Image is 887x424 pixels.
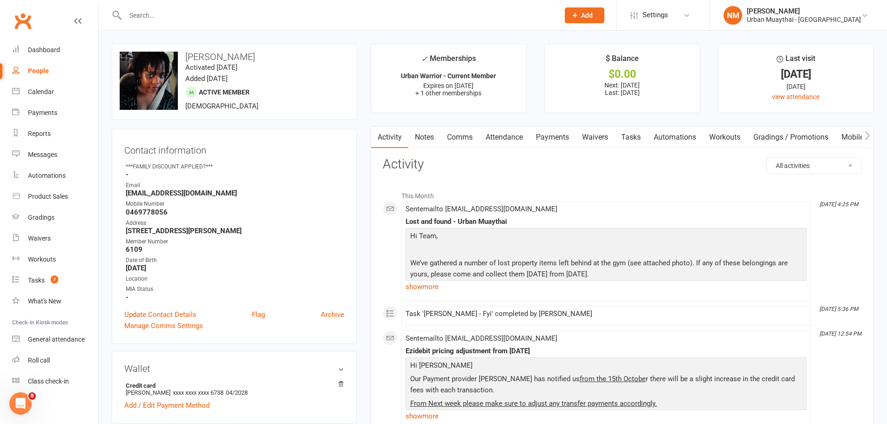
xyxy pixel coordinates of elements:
div: Urban Muaythai - [GEOGRAPHIC_DATA] [747,15,861,24]
div: Waivers [28,235,51,242]
p: We’ve gathered a number of lost property items left behind at the gym (see attached photo). If an... [408,257,804,282]
span: From Next week please make sure to adjust any transfer payments accordingly. [410,399,657,408]
span: 8 [28,392,36,400]
div: Task '[PERSON_NAME] - Fyi' completed by [PERSON_NAME] [406,310,806,318]
a: Flag [252,309,265,320]
a: Payments [12,102,98,123]
a: Tasks 7 [12,270,98,291]
p: Next: [DATE] Last: [DATE] [553,81,691,96]
div: Ezidebit pricing adjustment from [DATE] [406,347,806,355]
a: People [12,61,98,81]
a: Mobile App [835,127,885,148]
a: Update Contact Details [124,309,196,320]
iframe: Intercom live chat [9,392,32,415]
a: Archive [321,309,344,320]
a: view attendance [772,93,819,101]
div: Memberships [421,53,476,70]
a: Class kiosk mode [12,371,98,392]
strong: 6109 [126,245,344,254]
span: Active member [199,88,250,96]
a: Dashboard [12,40,98,61]
div: Calendar [28,88,54,95]
span: Add [581,12,593,19]
div: Location [126,275,344,283]
a: Waivers [12,228,98,249]
strong: [DATE] [126,264,344,272]
div: Messages [28,151,57,158]
a: Reports [12,123,98,144]
strong: Urban Warrior - Current Member [401,72,496,80]
div: Workouts [28,256,56,263]
div: Gradings [28,214,54,221]
strong: 0469778056 [126,208,344,216]
div: What's New [28,297,61,305]
span: 7 [51,276,58,283]
div: Product Sales [28,193,68,200]
span: Settings [643,5,668,26]
strong: - [126,170,344,179]
div: Tasks [28,276,45,284]
a: What's New [12,291,98,312]
img: image1759500472.png [120,52,178,110]
div: Lost and found - Urban Muaythai [406,218,806,226]
div: Date of Birth [126,256,344,265]
p: Hi Team, [408,230,804,244]
span: Sent email to [EMAIL_ADDRESS][DOMAIN_NAME] [406,334,557,343]
div: Member Number [126,237,344,246]
p: Hi [PERSON_NAME] [408,360,804,373]
a: Gradings / Promotions [747,127,835,148]
a: Product Sales [12,186,98,207]
div: [DATE] [727,81,865,92]
div: [PERSON_NAME] [747,7,861,15]
i: [DATE] 4:25 PM [819,201,858,208]
time: Activated [DATE] [185,63,237,72]
div: $0.00 [553,69,691,79]
button: Add [565,7,604,23]
div: Last visit [777,53,815,69]
a: Manage Comms Settings [124,320,203,331]
span: 04/2028 [226,389,248,396]
li: This Month [383,186,862,201]
strong: - [126,293,344,302]
li: [PERSON_NAME] [124,381,344,397]
a: Workouts [12,249,98,270]
a: Activity [371,127,408,148]
span: Sent email to [EMAIL_ADDRESS][DOMAIN_NAME] [406,205,557,213]
div: General attendance [28,336,85,343]
a: Clubworx [11,9,34,33]
div: Automations [28,172,66,179]
div: Reports [28,130,51,137]
a: Payments [529,127,576,148]
div: [DATE] [727,69,865,79]
div: Mobile Number [126,200,344,209]
a: Messages [12,144,98,165]
div: $ Balance [606,53,639,69]
span: Expires on [DATE] [423,82,474,89]
a: Automations [12,165,98,186]
div: ***FAMILY DISCOUNT APPLIED?*** [126,162,344,171]
time: Added [DATE] [185,74,228,83]
a: General attendance kiosk mode [12,329,98,350]
a: Gradings [12,207,98,228]
a: Attendance [479,127,529,148]
div: Roll call [28,357,50,364]
a: Roll call [12,350,98,371]
a: show more [406,280,806,293]
strong: [EMAIL_ADDRESS][DOMAIN_NAME] [126,189,344,197]
a: Notes [408,127,440,148]
a: Waivers [576,127,615,148]
div: NM [724,6,742,25]
strong: Credit card [126,382,339,389]
a: Calendar [12,81,98,102]
a: Comms [440,127,479,148]
h3: Contact information [124,141,344,155]
span: from the 15th Octobe [580,375,646,383]
div: Email [126,181,344,190]
h3: Wallet [124,363,344,374]
i: ✓ [421,54,427,63]
i: [DATE] 12:54 PM [819,330,861,337]
div: Class check-in [28,377,69,385]
div: Payments [28,109,57,116]
h3: [PERSON_NAME] [120,52,349,62]
div: Dashboard [28,46,60,54]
